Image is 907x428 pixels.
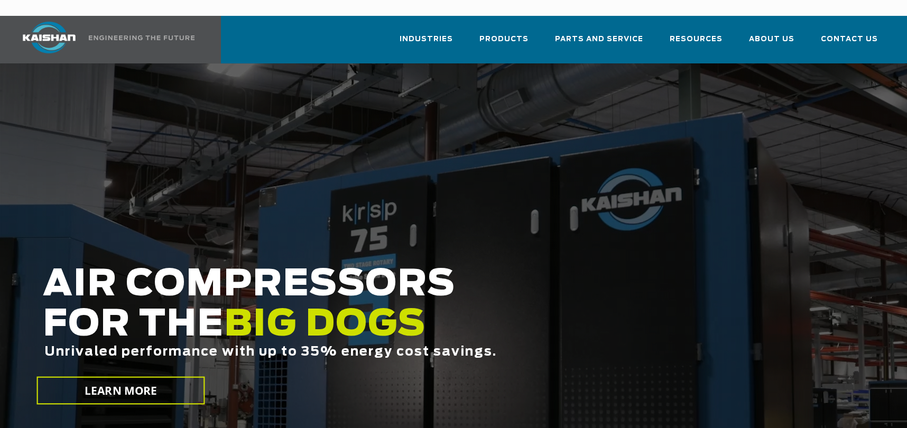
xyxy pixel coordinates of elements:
[749,25,794,61] a: About Us
[479,25,529,61] a: Products
[821,25,878,61] a: Contact Us
[89,35,195,40] img: Engineering the future
[44,346,497,358] span: Unrivaled performance with up to 35% energy cost savings.
[821,33,878,45] span: Contact Us
[555,33,643,45] span: Parts and Service
[10,22,89,53] img: kaishan logo
[749,33,794,45] span: About Us
[224,307,426,343] span: BIG DOGS
[43,265,726,392] h2: AIR COMPRESSORS FOR THE
[555,25,643,61] a: Parts and Service
[400,25,453,61] a: Industries
[400,33,453,45] span: Industries
[670,25,723,61] a: Resources
[36,377,205,405] a: LEARN MORE
[479,33,529,45] span: Products
[85,383,158,398] span: LEARN MORE
[670,33,723,45] span: Resources
[10,16,197,63] a: Kaishan USA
